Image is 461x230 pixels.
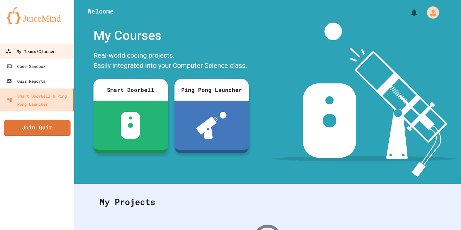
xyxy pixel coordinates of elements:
[7,92,70,108] div: Smart Doorbell & Ping Pong Launcher
[196,112,226,139] img: ppl-with-ball.png
[274,23,455,177] img: banner-image-my-projects.png
[121,112,140,139] img: sdb-white.svg
[93,79,168,101] div: Smart Doorbell
[420,5,441,20] div: My Account
[7,7,67,24] img: logo-orange.svg
[90,23,252,49] div: My Courses
[7,77,46,85] div: Quiz Reports
[174,79,249,101] div: Ping Pong Launcher
[90,49,252,74] div: Real-world coding projects. Easily integrated into your Computer Science class.
[6,47,55,56] div: My Teams/Classes
[398,7,420,18] div: My Notifications
[4,120,71,136] a: Join Quiz
[7,62,46,70] div: Code Sandbox
[93,189,442,215] div: My Projects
